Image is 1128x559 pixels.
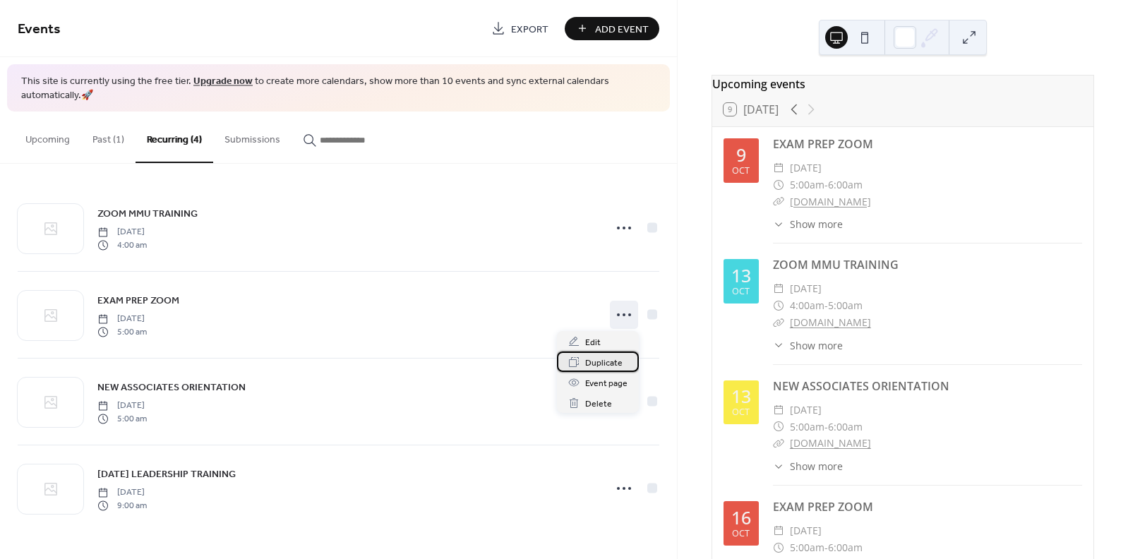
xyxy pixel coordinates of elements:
[790,195,871,208] a: [DOMAIN_NAME]
[731,267,751,284] div: 13
[773,160,784,176] div: ​
[97,412,147,425] span: 5:00 am
[790,160,822,176] span: [DATE]
[213,112,292,162] button: Submissions
[828,419,863,435] span: 6:00am
[790,315,871,329] a: [DOMAIN_NAME]
[732,408,750,417] div: Oct
[97,325,147,338] span: 5:00 am
[21,75,656,102] span: This site is currently using the free tier. to create more calendars, show more than 10 events an...
[585,397,612,411] span: Delete
[97,499,147,512] span: 9:00 am
[773,539,784,556] div: ​
[790,402,822,419] span: [DATE]
[790,419,824,435] span: 5:00am
[81,112,136,162] button: Past (1)
[732,167,750,176] div: Oct
[790,338,843,353] span: Show more
[97,313,147,325] span: [DATE]
[824,176,828,193] span: -
[97,226,147,239] span: [DATE]
[773,419,784,435] div: ​
[773,217,784,232] div: ​
[565,17,659,40] button: Add Event
[773,314,784,331] div: ​
[824,297,828,314] span: -
[773,378,949,394] a: NEW ASSOCIATES ORIENTATION
[481,17,559,40] a: Export
[585,335,601,350] span: Edit
[97,486,147,499] span: [DATE]
[773,136,873,152] a: EXAM PREP ZOOM
[773,257,899,272] a: ZOOM MMU TRAINING
[193,72,253,91] a: Upgrade now
[790,522,822,539] span: [DATE]
[511,22,548,37] span: Export
[97,399,147,412] span: [DATE]
[97,379,246,395] a: NEW ASSOCIATES ORIENTATION
[97,205,198,222] a: ZOOM MMU TRAINING
[790,176,824,193] span: 5:00am
[712,76,1093,92] div: Upcoming events
[773,402,784,419] div: ​
[97,292,179,308] a: EXAM PREP ZOOM
[732,529,750,539] div: Oct
[773,297,784,314] div: ​
[731,387,751,405] div: 13
[732,287,750,296] div: Oct
[97,466,236,482] a: [DATE] LEADERSHIP TRAINING
[790,459,843,474] span: Show more
[773,338,784,353] div: ​
[97,207,198,222] span: ZOOM MMU TRAINING
[97,294,179,308] span: EXAM PREP ZOOM
[773,459,784,474] div: ​
[790,217,843,232] span: Show more
[790,280,822,297] span: [DATE]
[773,280,784,297] div: ​
[773,459,843,474] button: ​Show more
[136,112,213,163] button: Recurring (4)
[585,356,623,371] span: Duplicate
[828,176,863,193] span: 6:00am
[595,22,649,37] span: Add Event
[824,539,828,556] span: -
[773,435,784,452] div: ​
[97,380,246,395] span: NEW ASSOCIATES ORIENTATION
[97,467,236,482] span: [DATE] LEADERSHIP TRAINING
[824,419,828,435] span: -
[790,436,871,450] a: [DOMAIN_NAME]
[790,297,824,314] span: 4:00am
[18,16,61,43] span: Events
[773,217,843,232] button: ​Show more
[773,193,784,210] div: ​
[773,338,843,353] button: ​Show more
[736,146,746,164] div: 9
[790,539,824,556] span: 5:00am
[773,522,784,539] div: ​
[731,509,751,527] div: 16
[773,176,784,193] div: ​
[828,297,863,314] span: 5:00am
[828,539,863,556] span: 6:00am
[773,499,873,515] a: EXAM PREP ZOOM
[97,239,147,251] span: 4:00 am
[585,376,628,391] span: Event page
[14,112,81,162] button: Upcoming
